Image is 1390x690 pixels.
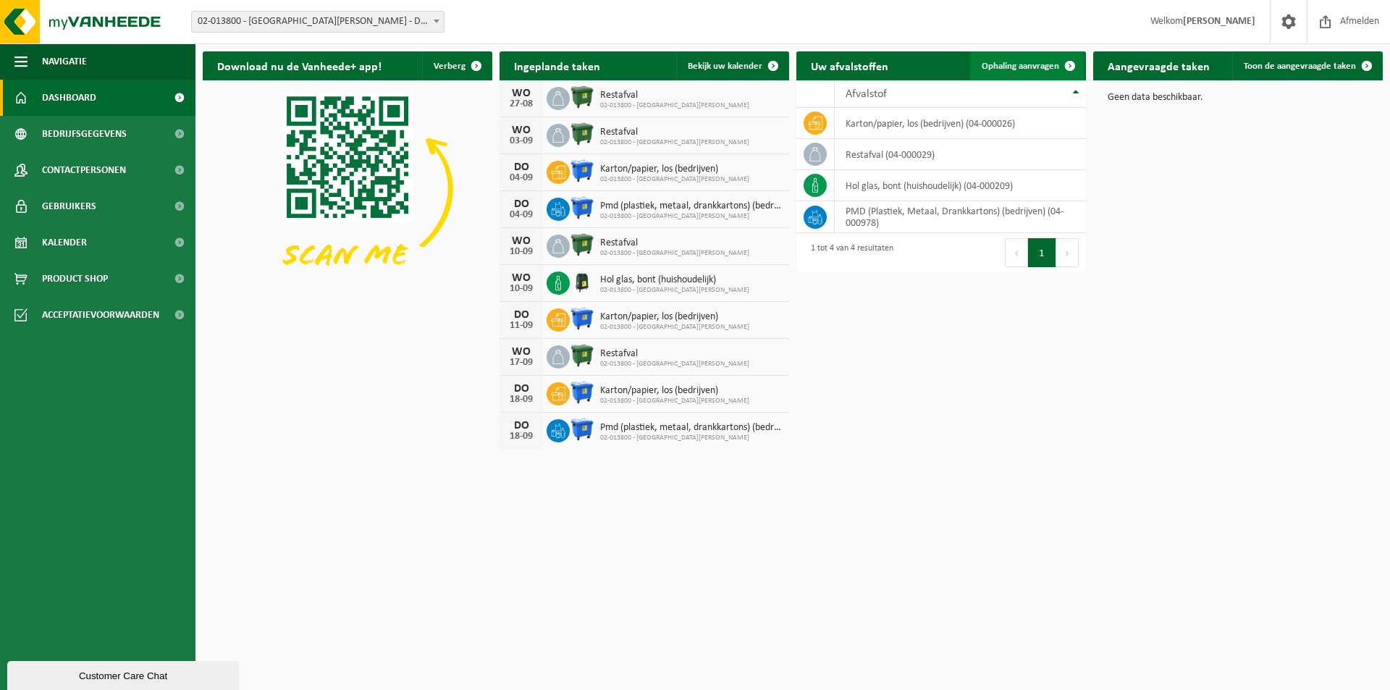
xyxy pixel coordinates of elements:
td: hol glas, bont (huishoudelijk) (04-000209) [835,170,1086,201]
td: karton/papier, los (bedrijven) (04-000026) [835,108,1086,139]
img: WB-1100-HPE-GN-01 [570,232,594,257]
span: Hol glas, bont (huishoudelijk) [600,274,749,286]
div: 17-09 [507,358,536,368]
div: 18-09 [507,432,536,442]
img: WB-1100-HPE-BE-01 [570,417,594,442]
span: Kalender [42,224,87,261]
span: 02-013800 - [GEOGRAPHIC_DATA][PERSON_NAME] [600,212,782,221]
span: Ophaling aanvragen [982,62,1059,71]
span: Restafval [600,348,749,360]
span: Restafval [600,237,749,249]
span: 02-013800 - [GEOGRAPHIC_DATA][PERSON_NAME] [600,323,749,332]
button: Verberg [422,51,491,80]
span: 02-013800 - [GEOGRAPHIC_DATA][PERSON_NAME] [600,138,749,147]
iframe: chat widget [7,658,242,690]
h2: Ingeplande taken [500,51,615,80]
span: Verberg [434,62,466,71]
span: 02-013800 - BLUE WOODS HOTEL - DEERLIJK [192,12,444,32]
div: DO [507,420,536,432]
span: Bedrijfsgegevens [42,116,127,152]
span: 02-013800 - [GEOGRAPHIC_DATA][PERSON_NAME] [600,397,749,405]
span: 02-013800 - BLUE WOODS HOTEL - DEERLIJK [191,11,445,33]
span: 02-013800 - [GEOGRAPHIC_DATA][PERSON_NAME] [600,360,749,369]
span: Restafval [600,90,749,101]
span: Pmd (plastiek, metaal, drankkartons) (bedrijven) [600,422,782,434]
span: 02-013800 - [GEOGRAPHIC_DATA][PERSON_NAME] [600,286,749,295]
span: Karton/papier, los (bedrijven) [600,164,749,175]
button: 1 [1028,238,1056,267]
img: WB-1100-HPE-BE-01 [570,159,594,183]
div: DO [507,161,536,173]
p: Geen data beschikbaar. [1108,93,1368,103]
span: Product Shop [42,261,108,297]
span: 02-013800 - [GEOGRAPHIC_DATA][PERSON_NAME] [600,101,749,110]
div: 10-09 [507,284,536,294]
span: 02-013800 - [GEOGRAPHIC_DATA][PERSON_NAME] [600,175,749,184]
span: Karton/papier, los (bedrijven) [600,385,749,397]
img: CR-HR-1C-1000-PES-01 [570,269,594,294]
img: WB-1100-HPE-GN-01 [570,85,594,109]
td: restafval (04-000029) [835,139,1086,170]
img: WB-1100-HPE-BE-01 [570,195,594,220]
strong: [PERSON_NAME] [1183,16,1255,27]
div: WO [507,235,536,247]
span: Afvalstof [846,88,887,100]
a: Ophaling aanvragen [970,51,1084,80]
img: Download de VHEPlus App [203,80,492,298]
h2: Download nu de Vanheede+ app! [203,51,396,80]
div: 04-09 [507,173,536,183]
h2: Aangevraagde taken [1093,51,1224,80]
span: Karton/papier, los (bedrijven) [600,311,749,323]
span: 02-013800 - [GEOGRAPHIC_DATA][PERSON_NAME] [600,434,782,442]
div: 27-08 [507,99,536,109]
div: WO [507,272,536,284]
div: DO [507,383,536,395]
h2: Uw afvalstoffen [796,51,903,80]
span: Navigatie [42,43,87,80]
div: DO [507,198,536,210]
div: WO [507,88,536,99]
div: WO [507,125,536,136]
span: Gebruikers [42,188,96,224]
span: Dashboard [42,80,96,116]
div: WO [507,346,536,358]
span: Toon de aangevraagde taken [1244,62,1356,71]
span: Acceptatievoorwaarden [42,297,159,333]
img: WB-1100-HPE-GN-01 [570,122,594,146]
span: Bekijk uw kalender [688,62,762,71]
td: PMD (Plastiek, Metaal, Drankkartons) (bedrijven) (04-000978) [835,201,1086,233]
span: Contactpersonen [42,152,126,188]
div: 04-09 [507,210,536,220]
div: 18-09 [507,395,536,405]
img: WB-1100-HPE-GN-01 [570,343,594,368]
span: Pmd (plastiek, metaal, drankkartons) (bedrijven) [600,201,782,212]
button: Previous [1005,238,1028,267]
span: 02-013800 - [GEOGRAPHIC_DATA][PERSON_NAME] [600,249,749,258]
div: 1 tot 4 van 4 resultaten [804,237,893,269]
div: 03-09 [507,136,536,146]
img: WB-1100-HPE-BE-01 [570,306,594,331]
div: 10-09 [507,247,536,257]
button: Next [1056,238,1079,267]
div: 11-09 [507,321,536,331]
a: Bekijk uw kalender [676,51,788,80]
img: WB-1100-HPE-BE-01 [570,380,594,405]
span: Restafval [600,127,749,138]
div: DO [507,309,536,321]
a: Toon de aangevraagde taken [1232,51,1381,80]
